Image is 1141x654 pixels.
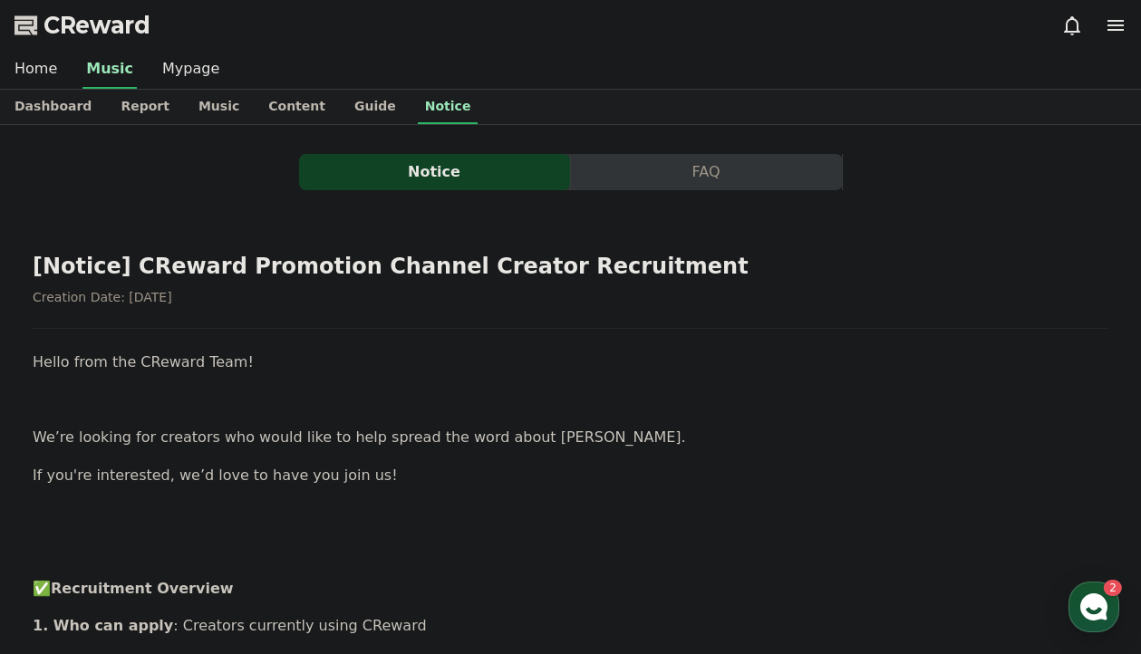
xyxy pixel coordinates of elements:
[33,617,173,634] strong: 1. Who can apply
[299,154,571,190] a: Notice
[33,577,1108,601] p: ✅
[340,90,411,124] a: Guide
[33,426,1108,449] p: We’re looking for creators who would like to help spread the word about [PERSON_NAME].
[254,90,340,124] a: Content
[184,90,254,124] a: Music
[299,154,570,190] button: Notice
[33,351,1108,374] p: Hello from the CReward Team!
[418,90,479,124] a: Notice
[571,154,842,190] button: FAQ
[148,51,234,89] a: Mypage
[571,154,843,190] a: FAQ
[33,464,1108,487] p: If you're interested, we’d love to have you join us!
[15,11,150,40] a: CReward
[33,252,1108,281] h2: [Notice] CReward Promotion Channel Creator Recruitment
[51,580,234,597] strong: Recruitment Overview
[44,11,150,40] span: CReward
[82,51,137,89] a: Music
[33,614,1108,638] p: : Creators currently using CReward
[33,290,172,304] span: Creation Date: [DATE]
[106,90,184,124] a: Report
